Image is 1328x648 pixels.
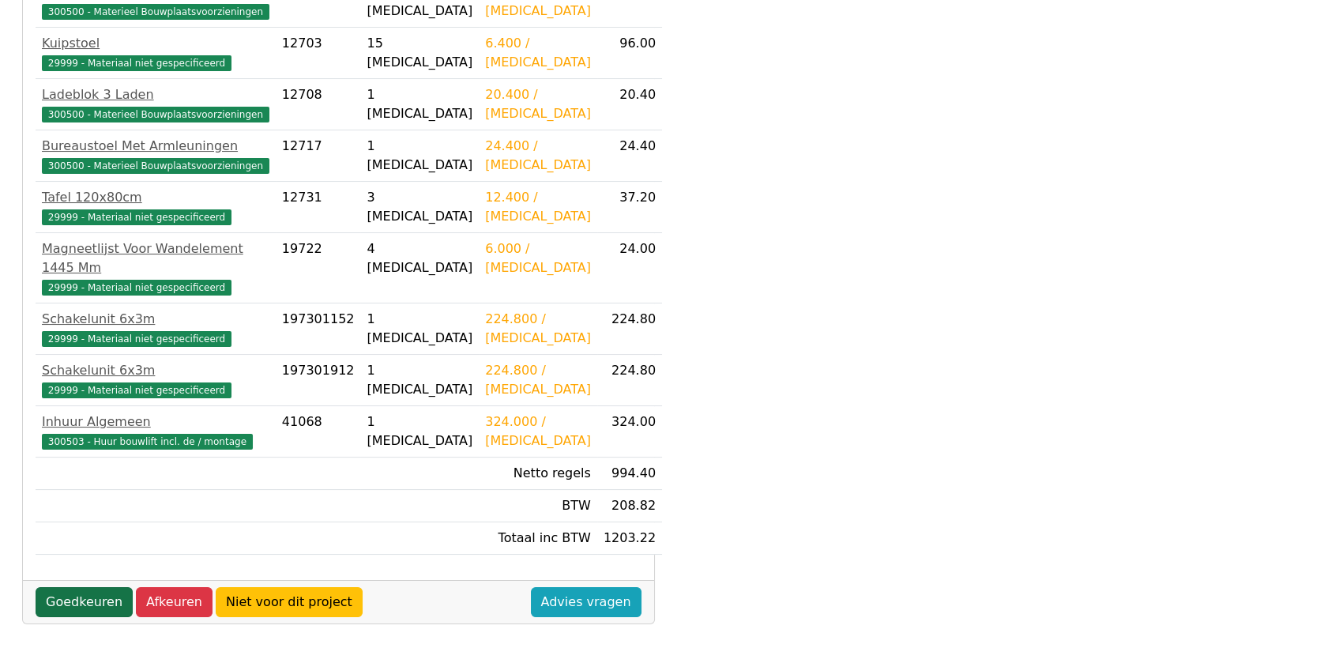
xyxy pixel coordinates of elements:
[42,137,269,175] a: Bureaustoel Met Armleuningen300500 - Materieel Bouwplaatsvoorzieningen
[42,280,231,296] span: 29999 - Materiaal niet gespecificeerd
[597,458,662,490] td: 994.40
[42,158,269,174] span: 300500 - Materieel Bouwplaatsvoorzieningen
[276,79,361,130] td: 12708
[136,587,213,617] a: Afkeuren
[597,28,662,79] td: 96.00
[597,79,662,130] td: 20.40
[597,303,662,355] td: 224.80
[42,239,269,296] a: Magneetlijst Voor Wandelement 1445 Mm29999 - Materiaal niet gespecificeerd
[42,209,231,225] span: 29999 - Materiaal niet gespecificeerd
[485,310,591,348] div: 224.800 / [MEDICAL_DATA]
[42,85,269,104] div: Ladeblok 3 Laden
[485,34,591,72] div: 6.400 / [MEDICAL_DATA]
[42,137,269,156] div: Bureaustoel Met Armleuningen
[42,434,253,450] span: 300503 - Huur bouwlift incl. de / montage
[367,361,472,399] div: 1 [MEDICAL_DATA]
[367,85,472,123] div: 1 [MEDICAL_DATA]
[42,34,269,53] div: Kuipstoel
[42,361,269,380] div: Schakelunit 6x3m
[367,413,472,450] div: 1 [MEDICAL_DATA]
[42,382,231,398] span: 29999 - Materiaal niet gespecificeerd
[42,4,269,20] span: 300500 - Materieel Bouwplaatsvoorzieningen
[479,458,597,490] td: Netto regels
[367,34,472,72] div: 15 [MEDICAL_DATA]
[42,239,269,277] div: Magneetlijst Voor Wandelement 1445 Mm
[485,137,591,175] div: 24.400 / [MEDICAL_DATA]
[42,310,269,329] div: Schakelunit 6x3m
[597,355,662,406] td: 224.80
[597,522,662,555] td: 1203.22
[216,587,363,617] a: Niet voor dit project
[485,239,591,277] div: 6.000 / [MEDICAL_DATA]
[42,34,269,72] a: Kuipstoel29999 - Materiaal niet gespecificeerd
[485,188,591,226] div: 12.400 / [MEDICAL_DATA]
[597,233,662,303] td: 24.00
[42,331,231,347] span: 29999 - Materiaal niet gespecificeerd
[276,28,361,79] td: 12703
[42,55,231,71] span: 29999 - Materiaal niet gespecificeerd
[42,361,269,399] a: Schakelunit 6x3m29999 - Materiaal niet gespecificeerd
[276,303,361,355] td: 197301152
[276,355,361,406] td: 197301912
[479,490,597,522] td: BTW
[485,85,591,123] div: 20.400 / [MEDICAL_DATA]
[276,233,361,303] td: 19722
[597,490,662,522] td: 208.82
[479,522,597,555] td: Totaal inc BTW
[485,413,591,450] div: 324.000 / [MEDICAL_DATA]
[42,413,269,450] a: Inhuur Algemeen300503 - Huur bouwlift incl. de / montage
[42,188,269,226] a: Tafel 120x80cm29999 - Materiaal niet gespecificeerd
[367,310,472,348] div: 1 [MEDICAL_DATA]
[36,587,133,617] a: Goedkeuren
[42,85,269,123] a: Ladeblok 3 Laden300500 - Materieel Bouwplaatsvoorzieningen
[367,188,472,226] div: 3 [MEDICAL_DATA]
[276,130,361,182] td: 12717
[276,406,361,458] td: 41068
[597,130,662,182] td: 24.40
[597,182,662,233] td: 37.20
[367,239,472,277] div: 4 [MEDICAL_DATA]
[276,182,361,233] td: 12731
[42,188,269,207] div: Tafel 120x80cm
[367,137,472,175] div: 1 [MEDICAL_DATA]
[42,413,269,431] div: Inhuur Algemeen
[42,310,269,348] a: Schakelunit 6x3m29999 - Materiaal niet gespecificeerd
[597,406,662,458] td: 324.00
[42,107,269,122] span: 300500 - Materieel Bouwplaatsvoorzieningen
[531,587,641,617] a: Advies vragen
[485,361,591,399] div: 224.800 / [MEDICAL_DATA]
